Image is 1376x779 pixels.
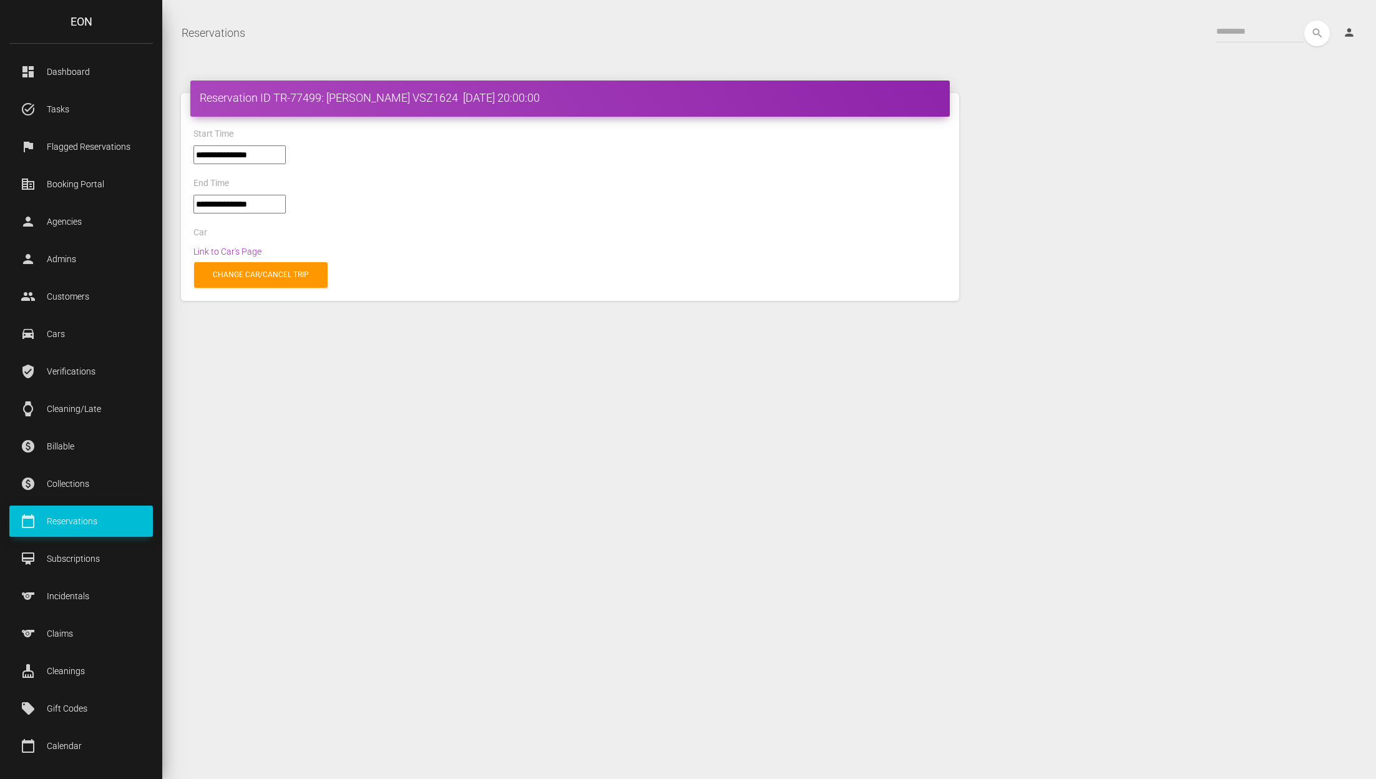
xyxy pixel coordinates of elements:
label: Car [193,227,207,239]
a: Link to Car's Page [193,247,261,257]
a: calendar_today Reservations [9,506,153,537]
i: person [1343,26,1355,39]
p: Claims [19,624,144,643]
a: task_alt Tasks [9,94,153,125]
a: verified_user Verifications [9,356,153,387]
p: Gift Codes [19,699,144,718]
p: Admins [19,250,144,268]
a: flag Flagged Reservations [9,131,153,162]
a: local_offer Gift Codes [9,693,153,724]
p: Cars [19,325,144,343]
p: Billable [19,437,144,456]
a: corporate_fare Booking Portal [9,169,153,200]
p: Verifications [19,362,144,381]
a: dashboard Dashboard [9,56,153,87]
a: paid Collections [9,468,153,499]
a: person Agencies [9,206,153,237]
p: Booking Portal [19,175,144,194]
a: watch Cleaning/Late [9,393,153,424]
p: Flagged Reservations [19,137,144,156]
label: End Time [193,177,229,190]
a: drive_eta Cars [9,318,153,350]
p: Cleanings [19,662,144,680]
label: Start Time [193,128,233,140]
p: Agencies [19,212,144,231]
a: paid Billable [9,431,153,462]
p: Reservations [19,512,144,531]
p: Cleaning/Late [19,399,144,418]
a: cleaning_services Cleanings [9,655,153,687]
a: person Admins [9,243,153,275]
a: calendar_today Calendar [9,730,153,762]
a: sports Claims [9,618,153,649]
p: Incidentals [19,587,144,605]
p: Collections [19,474,144,493]
a: card_membership Subscriptions [9,543,153,574]
p: Calendar [19,737,144,755]
button: search [1304,21,1330,46]
p: Dashboard [19,62,144,81]
a: sports Incidentals [9,581,153,612]
h4: Reservation ID TR-77499: [PERSON_NAME] VSZ1624 [DATE] 20:00:00 [200,90,940,105]
p: Tasks [19,100,144,119]
a: Reservations [182,17,245,49]
a: people Customers [9,281,153,312]
a: person [1334,21,1367,46]
p: Subscriptions [19,549,144,568]
a: Change car/cancel trip [194,262,328,288]
p: Customers [19,287,144,306]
